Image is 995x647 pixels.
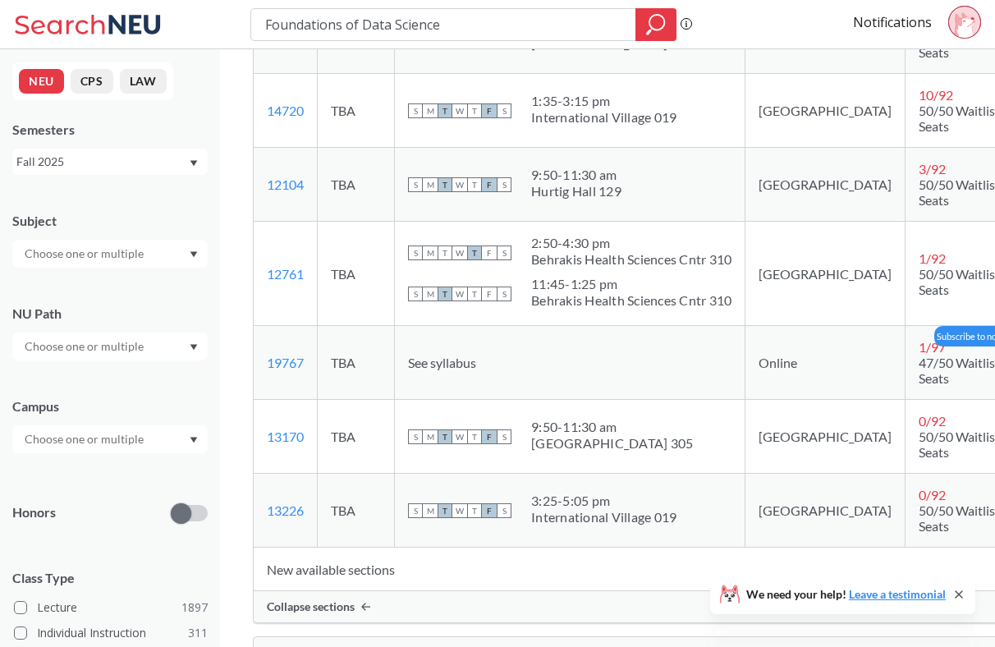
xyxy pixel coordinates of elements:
div: 11:45 - 1:25 pm [531,276,731,292]
span: M [423,245,438,260]
span: F [482,177,497,192]
td: [GEOGRAPHIC_DATA] [745,222,906,326]
svg: magnifying glass [646,13,666,36]
span: M [423,429,438,444]
span: W [452,429,467,444]
div: Behrakis Health Sciences Cntr 310 [531,292,731,309]
span: M [423,103,438,118]
input: Class, professor, course number, "phrase" [264,11,624,39]
label: Individual Instruction [14,622,208,644]
td: [GEOGRAPHIC_DATA] [745,474,906,548]
div: 9:50 - 11:30 am [531,419,693,435]
input: Choose one or multiple [16,337,154,356]
span: W [452,245,467,260]
div: 2:50 - 4:30 pm [531,235,731,251]
td: Online [745,326,906,400]
span: T [467,245,482,260]
span: W [452,177,467,192]
button: LAW [120,69,167,94]
span: 1 / 92 [919,250,946,266]
span: T [438,287,452,301]
div: International Village 019 [531,509,676,525]
span: 1897 [181,599,208,617]
td: TBA [318,400,395,474]
div: Fall 2025Dropdown arrow [12,149,208,175]
span: S [497,503,511,518]
div: International Village 019 [531,109,676,126]
div: [GEOGRAPHIC_DATA] 305 [531,435,693,452]
td: [GEOGRAPHIC_DATA] [745,74,906,148]
td: [GEOGRAPHIC_DATA] [745,148,906,222]
svg: Dropdown arrow [190,437,198,443]
span: S [408,287,423,301]
span: T [467,503,482,518]
span: F [482,245,497,260]
span: M [423,503,438,518]
span: T [438,103,452,118]
div: Subject [12,212,208,230]
td: TBA [318,474,395,548]
a: 13170 [267,429,304,444]
a: 19767 [267,355,304,370]
span: 10 / 92 [919,87,953,103]
a: Leave a testimonial [849,587,946,601]
div: 3:25 - 5:05 pm [531,493,676,509]
span: F [482,503,497,518]
div: Behrakis Health Sciences Cntr 310 [531,251,731,268]
label: Lecture [14,597,208,618]
input: Choose one or multiple [16,429,154,449]
div: Semesters [12,121,208,139]
td: [GEOGRAPHIC_DATA] [745,400,906,474]
span: S [497,245,511,260]
div: Fall 2025 [16,153,188,171]
div: 9:50 - 11:30 am [531,167,621,183]
span: T [438,245,452,260]
a: 12104 [267,177,304,192]
span: S [497,429,511,444]
input: Choose one or multiple [16,244,154,264]
div: magnifying glass [635,8,676,41]
span: See syllabus [408,355,476,370]
span: S [497,103,511,118]
svg: Dropdown arrow [190,160,198,167]
span: W [452,503,467,518]
span: 0 / 92 [919,487,946,502]
span: S [408,177,423,192]
span: M [423,177,438,192]
span: W [452,103,467,118]
div: NU Path [12,305,208,323]
span: T [467,429,482,444]
td: TBA [318,74,395,148]
span: T [467,103,482,118]
span: T [438,177,452,192]
span: F [482,429,497,444]
span: Class Type [12,569,208,587]
span: Collapse sections [267,599,355,614]
a: 12761 [267,266,304,282]
div: Hurtig Hall 129 [531,183,621,200]
p: Honors [12,503,56,522]
span: W [452,287,467,301]
span: M [423,287,438,301]
span: 311 [188,624,208,642]
div: 1:35 - 3:15 pm [531,93,676,109]
span: 0 / 92 [919,413,946,429]
span: We need your help! [746,589,946,600]
span: F [482,287,497,301]
td: TBA [318,222,395,326]
td: TBA [318,148,395,222]
button: CPS [71,69,113,94]
div: Campus [12,397,208,415]
span: T [467,287,482,301]
span: F [482,103,497,118]
span: S [497,177,511,192]
svg: Dropdown arrow [190,251,198,258]
span: 3 / 92 [919,161,946,177]
span: T [438,503,452,518]
a: Notifications [853,13,932,31]
a: 13226 [267,502,304,518]
button: NEU [19,69,64,94]
div: Dropdown arrow [12,333,208,360]
td: TBA [318,326,395,400]
div: Dropdown arrow [12,425,208,453]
